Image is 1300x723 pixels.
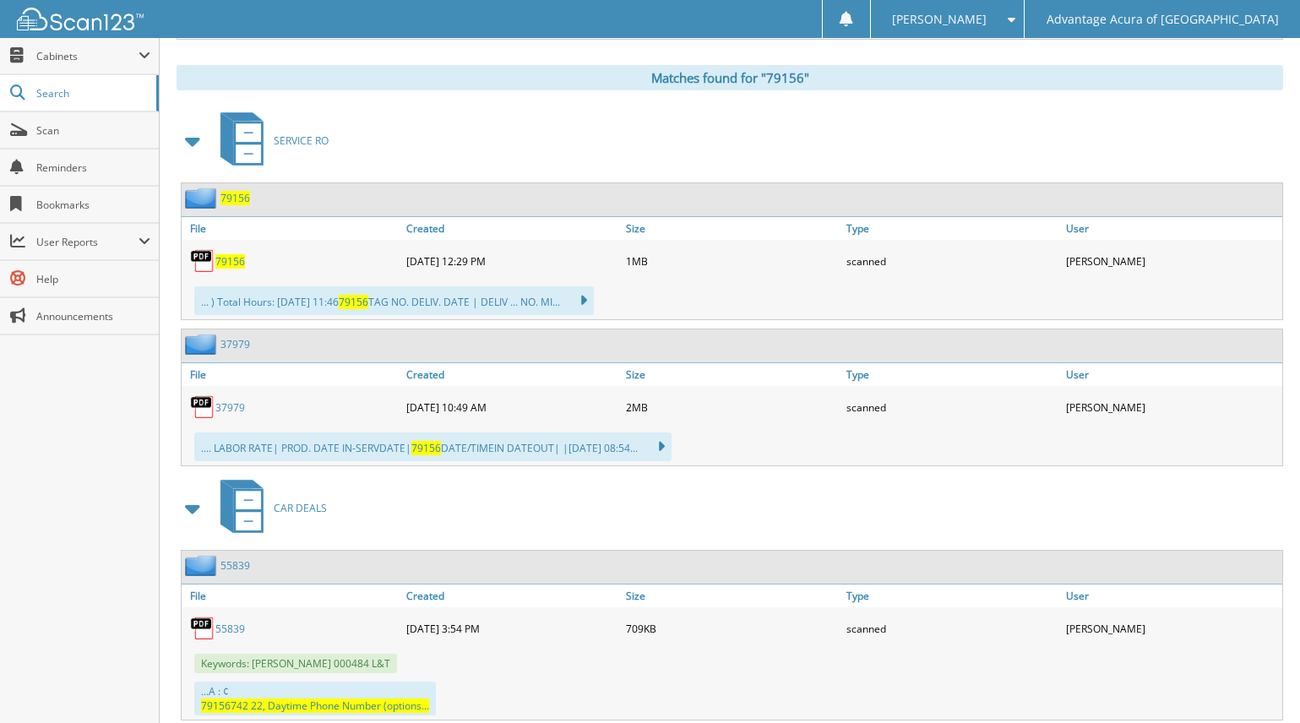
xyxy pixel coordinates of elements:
span: CAR DEALS [274,501,327,515]
span: User Reports [36,235,139,249]
a: Created [402,363,623,386]
span: Advantage Acura of [GEOGRAPHIC_DATA] [1047,14,1279,24]
div: 79156742 22, Daytime Phone Number (options... [201,699,429,713]
a: Type [842,584,1063,607]
img: folder2.png [185,555,220,576]
div: [DATE] 10:49 AM [402,390,623,424]
div: scanned [842,390,1063,424]
div: 2MB [622,390,842,424]
img: folder2.png [185,188,220,209]
div: [PERSON_NAME] [1062,244,1282,278]
span: 79156 [411,441,441,455]
span: SERVICE RO [274,133,329,148]
div: 709KB [622,612,842,645]
img: scan123-logo-white.svg [17,8,144,30]
img: folder2.png [185,334,220,355]
div: [PERSON_NAME] [1062,390,1282,424]
a: Type [842,217,1063,240]
span: Announcements [36,309,150,323]
div: ... ) Total Hours: [DATE] 11:46 TAG NO. DELIV. DATE | DELIV ... NO. MI... [194,286,594,315]
a: 79156 [220,191,250,205]
a: 37979 [220,337,250,351]
a: 79156 [215,254,245,269]
img: PDF.png [190,248,215,274]
div: .... LABOR RATE| PROD. DATE IN-SERVDATE| DATE/TIMEIN DATEOUT| |[DATE] 08:54... [194,432,672,461]
span: Help [36,272,150,286]
a: File [182,584,402,607]
img: PDF.png [190,394,215,420]
span: [PERSON_NAME] [892,14,987,24]
a: Size [622,217,842,240]
a: 55839 [220,558,250,573]
a: User [1062,584,1282,607]
div: ...A : ¢ [194,682,436,715]
div: 1MB [622,244,842,278]
span: 79156 [339,295,368,309]
div: scanned [842,244,1063,278]
iframe: Chat Widget [1216,642,1300,723]
a: Size [622,584,842,607]
span: Cabinets [36,49,139,63]
a: Size [622,363,842,386]
a: User [1062,217,1282,240]
a: 37979 [215,400,245,415]
a: File [182,363,402,386]
a: CAR DEALS [210,475,327,541]
span: Search [36,86,148,101]
span: Keywords: [PERSON_NAME] 000484 L&T [194,654,397,673]
div: Matches found for "79156" [177,65,1283,90]
a: Type [842,363,1063,386]
a: SERVICE RO [210,107,329,174]
span: Scan [36,123,150,138]
div: [DATE] 12:29 PM [402,244,623,278]
div: [DATE] 3:54 PM [402,612,623,645]
img: PDF.png [190,616,215,641]
div: scanned [842,612,1063,645]
a: User [1062,363,1282,386]
div: [PERSON_NAME] [1062,612,1282,645]
span: Bookmarks [36,198,150,212]
a: File [182,217,402,240]
a: Created [402,584,623,607]
a: Created [402,217,623,240]
span: Reminders [36,160,150,175]
a: 55839 [215,622,245,636]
